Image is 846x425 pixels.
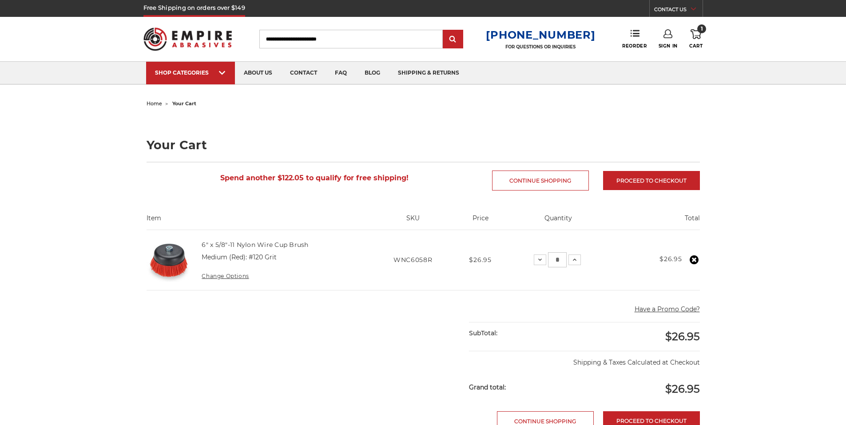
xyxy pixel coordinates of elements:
[659,255,682,263] strong: $26.95
[689,43,703,49] span: Cart
[469,351,699,367] p: Shipping & Taxes Calculated at Checkout
[147,100,162,107] a: home
[486,28,595,41] a: [PHONE_NUMBER]
[147,238,191,282] img: 6" x 5/8"-11 Nylon Wire Cup Brush
[469,322,584,344] div: SubTotal:
[147,139,700,151] h1: Your Cart
[356,62,389,84] a: blog
[659,43,678,49] span: Sign In
[281,62,326,84] a: contact
[469,256,491,264] span: $26.95
[202,241,308,249] a: 6" x 5/8"-11 Nylon Wire Cup Brush
[202,253,277,262] dd: Medium (Red): #120 Grit
[654,4,703,17] a: CONTACT US
[235,62,281,84] a: about us
[665,330,700,343] span: $26.95
[202,273,249,279] a: Change Options
[469,383,506,391] strong: Grand total:
[172,100,196,107] span: your cart
[155,69,226,76] div: SHOP CATEGORIES
[622,29,647,48] a: Reorder
[220,174,409,182] span: Spend another $122.05 to qualify for free shipping!
[603,171,700,190] a: Proceed to checkout
[635,305,700,314] button: Have a Promo Code?
[147,214,370,230] th: Item
[486,44,595,50] p: FOR QUESTIONS OR INQUIRIES
[697,24,706,33] span: 1
[456,214,505,230] th: Price
[612,214,700,230] th: Total
[370,214,456,230] th: SKU
[689,29,703,49] a: 1 Cart
[505,214,612,230] th: Quantity
[492,171,589,191] a: Continue Shopping
[393,256,433,264] span: WNC6058R
[665,382,700,395] span: $26.95
[143,22,232,56] img: Empire Abrasives
[389,62,468,84] a: shipping & returns
[622,43,647,49] span: Reorder
[326,62,356,84] a: faq
[444,31,462,48] input: Submit
[548,252,567,267] input: 6" x 5/8"-11 Nylon Wire Cup Brush Quantity:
